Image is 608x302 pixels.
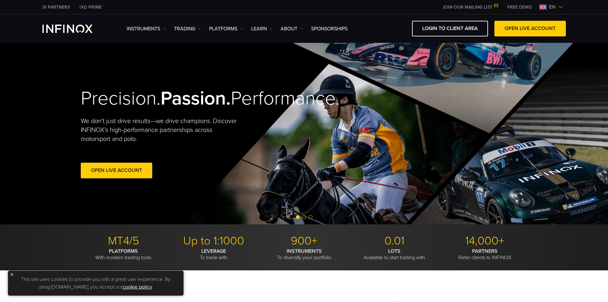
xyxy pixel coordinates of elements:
a: Open Live Account [81,163,152,178]
a: INFINOX [38,4,75,11]
p: With modern trading tools [81,248,166,261]
a: LOGIN TO CLIENT AREA [412,21,488,36]
strong: LOTS [388,248,401,254]
strong: PARTNERS [472,248,498,254]
a: JOIN OUR MAILING LIST [438,4,502,10]
a: INFINOX MENU [502,4,537,11]
p: This site uses cookies to provide you with a great user experience. By using [DOMAIN_NAME], you a... [11,274,180,292]
img: yellow close icon [10,272,14,277]
p: To trade with [171,248,257,261]
p: Up to 1:1000 [171,234,257,248]
a: Instruments [127,25,166,33]
span: en [546,3,558,11]
p: 0.01 [352,234,437,248]
p: Available to start trading with [352,248,437,261]
a: cookie policy [123,284,152,290]
p: MT4/5 [81,234,166,248]
a: Learn [251,25,273,33]
a: INFINOX [75,4,107,11]
a: TRADING [174,25,201,33]
strong: PLATFORMS [109,248,138,254]
a: SPONSORSHIPS [311,25,348,33]
span: Go to slide 3 [309,215,312,219]
a: INFINOX Logo [42,25,108,33]
strong: LEVERAGE [201,248,226,254]
a: ABOUT [281,25,303,33]
a: PLATFORMS [209,25,243,33]
p: To diversify your portfolio [261,248,347,261]
p: We don't just drive results—we drive champions. Discover INFINOX’s high-performance partnerships ... [81,117,242,143]
strong: INSTRUMENTS [287,248,322,254]
p: 14,000+ [442,234,528,248]
a: OPEN LIVE ACCOUNT [494,21,566,36]
p: 900+ [261,234,347,248]
h2: Precision. Performance. [81,87,282,110]
p: Refer clients to INFINOX [442,248,528,261]
span: Go to slide 1 [296,215,300,219]
span: Go to slide 2 [302,215,306,219]
strong: Passion. [161,87,231,110]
